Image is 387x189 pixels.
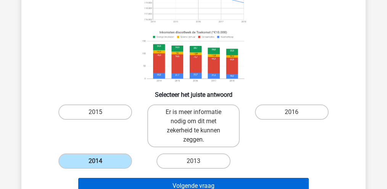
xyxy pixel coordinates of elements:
[58,153,132,169] label: 2014
[147,104,239,147] label: Er is meer informatie nodig om dit met zekerheid te kunnen zeggen.
[34,85,353,98] h6: Selecteer het juiste antwoord
[58,104,132,120] label: 2015
[255,104,329,120] label: 2016
[156,153,230,169] label: 2013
